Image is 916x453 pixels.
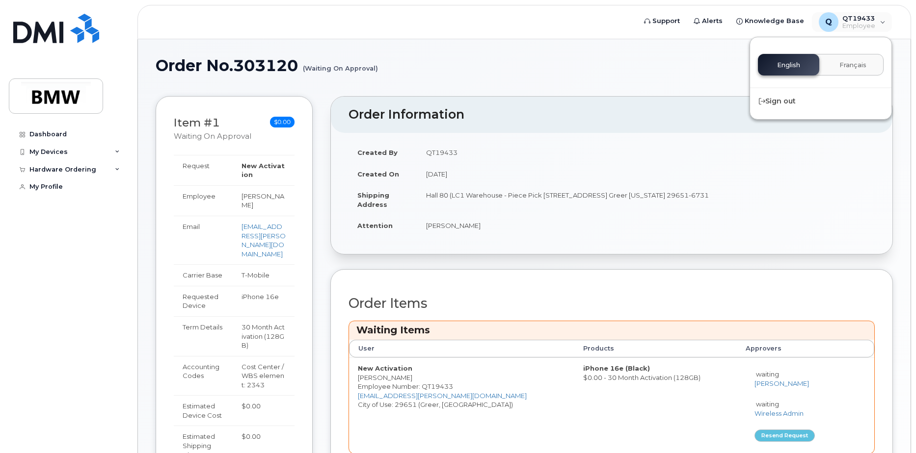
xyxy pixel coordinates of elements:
[349,108,837,122] h2: Order Information
[583,364,650,372] strong: iPhone 16e (Black)
[242,362,286,390] div: Cost Center / WBS element: 2343
[873,410,909,446] iframe: Messenger Launcher
[174,117,251,142] h3: Item #1
[242,223,286,258] a: [EMAIL_ADDRESS][PERSON_NAME][DOMAIN_NAME]
[750,92,891,110] div: Sign out
[233,286,295,316] td: iPhone 16e
[242,162,285,179] strong: New Activation
[174,132,251,141] small: Waiting On Approval
[349,296,875,311] h2: Order Items
[356,324,867,337] h3: Waiting Items
[417,184,875,215] td: Hall 80 (LC1 Warehouse - Piece Pick [STREET_ADDRESS] Greer [US_STATE] 29651-6731
[357,222,393,229] strong: Attention
[174,286,233,316] td: Requested Device
[756,400,779,408] span: waiting
[358,382,453,390] span: Employee Number: QT19433
[349,340,574,357] th: User
[737,340,852,357] th: Approvers
[174,185,233,216] td: Employee
[174,216,233,264] td: Email
[233,395,295,426] td: $0.00
[270,117,295,127] span: $0.00
[358,364,412,372] strong: New Activation
[754,379,809,387] a: [PERSON_NAME]
[156,57,893,74] h1: Order No.303120
[174,155,233,185] td: Request
[754,429,815,442] button: Resend request
[756,370,779,378] span: waiting
[417,142,875,163] td: QT19433
[574,340,737,357] th: Products
[233,185,295,216] td: [PERSON_NAME]
[417,215,875,236] td: [PERSON_NAME]
[233,316,295,356] td: 30 Month Activation (128GB)
[174,395,233,426] td: Estimated Device Cost
[357,149,398,156] strong: Created By
[174,316,233,356] td: Term Details
[754,409,804,417] a: Wireless Admin
[358,392,527,400] a: [EMAIL_ADDRESS][PERSON_NAME][DOMAIN_NAME]
[303,57,378,72] small: (Waiting On Approval)
[174,356,233,396] td: Accounting Codes
[174,264,233,286] td: Carrier Base
[417,163,875,185] td: [DATE]
[357,191,389,208] strong: Shipping Address
[233,264,295,286] td: T-Mobile
[839,61,866,69] span: Français
[357,170,399,178] strong: Created On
